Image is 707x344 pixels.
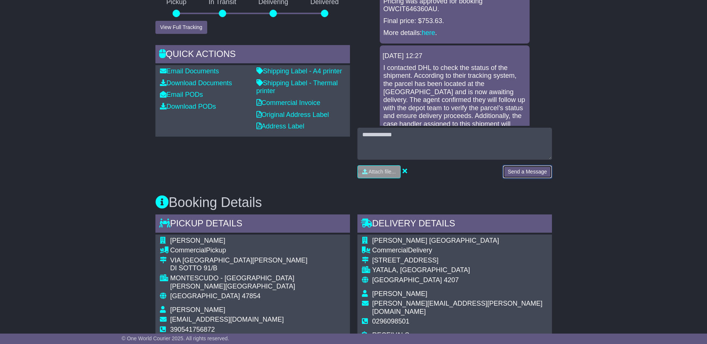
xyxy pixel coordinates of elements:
div: Pickup [170,246,345,255]
span: 47854 [242,292,261,300]
div: Pickup Details [155,214,350,235]
div: YATALA, [GEOGRAPHIC_DATA] [372,266,547,274]
span: 4207 [444,276,459,284]
a: Shipping Label - Thermal printer [256,79,338,95]
div: [STREET_ADDRESS] [372,257,547,265]
a: Email Documents [160,67,219,75]
a: Email PODs [160,91,203,98]
span: [GEOGRAPHIC_DATA] [170,292,240,300]
a: Download Documents [160,79,232,87]
div: VIA [GEOGRAPHIC_DATA][PERSON_NAME] [170,257,345,265]
h3: Booking Details [155,195,552,210]
div: Quick Actions [155,45,350,65]
div: Delivery Details [357,214,552,235]
span: [PERSON_NAME] [GEOGRAPHIC_DATA] [372,237,499,244]
p: Final price: $753.63. [384,17,526,25]
a: Original Address Label [256,111,329,118]
span: [EMAIL_ADDRESS][DOMAIN_NAME] [170,316,284,323]
a: Address Label [256,122,304,130]
span: [GEOGRAPHIC_DATA] [372,276,442,284]
a: Shipping Label - A4 printer [256,67,342,75]
span: Commercial [372,246,408,254]
button: View Full Tracking [155,21,207,34]
div: [DATE] 12:27 [383,52,527,60]
div: Delivery [372,246,547,255]
button: Send a Message [503,165,552,178]
span: © One World Courier 2025. All rights reserved. [121,335,229,341]
div: MONTESCUDO - [GEOGRAPHIC_DATA][PERSON_NAME][GEOGRAPHIC_DATA] [170,274,345,290]
p: More details: . [384,29,526,37]
div: DI SOTTO 91/B [170,264,345,273]
span: 0296098501 [372,318,410,325]
a: Download PODs [160,103,216,110]
span: Commercial [170,246,206,254]
span: [PERSON_NAME][EMAIL_ADDRESS][PERSON_NAME][DOMAIN_NAME] [372,300,543,315]
p: I contacted DHL to check the status of the shipment. According to their tracking system, the parc... [384,64,526,153]
a: here [422,29,435,36]
span: RECEIVALS [372,331,410,339]
a: Commercial Invoice [256,99,321,106]
span: [PERSON_NAME] [170,306,225,313]
span: [PERSON_NAME] [170,237,225,244]
span: [PERSON_NAME] [372,290,427,297]
span: 390541756872 [170,326,215,333]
